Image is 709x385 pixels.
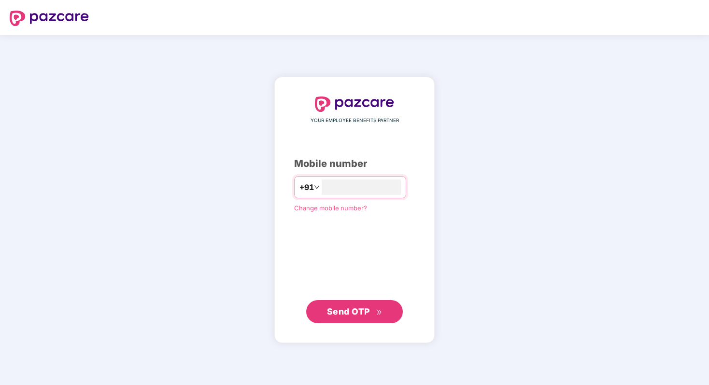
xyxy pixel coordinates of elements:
[306,300,403,323] button: Send OTPdouble-right
[294,204,367,212] a: Change mobile number?
[10,11,89,26] img: logo
[311,117,399,124] span: YOUR EMPLOYEE BENEFITS PARTNER
[315,96,394,112] img: logo
[314,184,320,190] span: down
[376,309,383,316] span: double-right
[294,156,415,171] div: Mobile number
[299,181,314,193] span: +91
[327,306,370,316] span: Send OTP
